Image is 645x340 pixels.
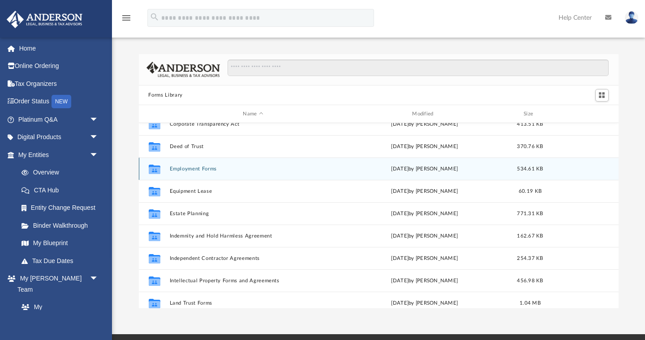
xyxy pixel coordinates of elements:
input: Search files and folders [228,59,608,76]
span: 370.76 KB [517,144,543,149]
div: NEW [52,95,71,108]
button: Employment Forms [169,166,337,172]
div: [DATE] by [PERSON_NAME] [341,165,508,173]
div: [DATE] by [PERSON_NAME] [341,255,508,263]
div: Size [512,110,548,118]
a: Home [6,39,112,57]
a: My Entitiesarrow_drop_down [6,146,112,164]
button: Intellectual Property Forms and Agreements [169,278,337,284]
div: [DATE] by [PERSON_NAME] [341,143,508,151]
button: Estate Planning [169,211,337,217]
div: id [552,110,615,118]
span: 162.67 KB [517,234,543,238]
span: 413.51 KB [517,122,543,127]
div: Name [169,110,336,118]
span: 60.19 KB [518,189,541,194]
img: Anderson Advisors Platinum Portal [4,11,85,28]
span: 534.61 KB [517,166,543,171]
div: grid [139,123,619,308]
i: menu [121,13,132,23]
div: [DATE] by [PERSON_NAME] [341,277,508,285]
span: 254.37 KB [517,256,543,261]
a: Entity Change Request [13,199,112,217]
a: Binder Walkthrough [13,217,112,234]
a: Tax Due Dates [13,252,112,270]
a: My [PERSON_NAME] Teamarrow_drop_down [6,270,107,298]
a: Order StatusNEW [6,93,112,111]
span: arrow_drop_down [90,270,107,288]
img: User Pic [625,11,638,24]
a: menu [121,17,132,23]
div: [DATE] by [PERSON_NAME] [341,210,508,218]
a: CTA Hub [13,181,112,199]
button: Forms Library [148,91,182,99]
a: Digital Productsarrow_drop_down [6,128,112,146]
span: arrow_drop_down [90,146,107,164]
a: Platinum Q&Aarrow_drop_down [6,110,112,128]
i: search [150,12,159,22]
button: Independent Contractor Agreements [169,255,337,261]
a: Tax Organizers [6,75,112,93]
div: [DATE] by [PERSON_NAME] [341,120,508,128]
button: Corporate Transparency Act [169,121,337,127]
button: Equipment Lease [169,188,337,194]
button: Switch to Grid View [595,89,609,102]
a: Online Ordering [6,57,112,75]
button: Deed of Trust [169,144,337,149]
button: Land Trust Forms [169,300,337,306]
span: arrow_drop_down [90,128,107,147]
div: Modified [340,110,508,118]
div: [DATE] by [PERSON_NAME] [341,187,508,195]
div: [DATE] by [PERSON_NAME] [341,232,508,240]
a: My Blueprint [13,234,107,252]
span: 771.31 KB [517,211,543,216]
span: 456.98 KB [517,278,543,283]
a: My [PERSON_NAME] Team [13,298,103,338]
button: Indemnity and Hold Harmless Agreement [169,233,337,239]
span: arrow_drop_down [90,110,107,129]
div: [DATE] by [PERSON_NAME] [341,299,508,307]
a: Overview [13,164,112,182]
span: 1.04 MB [520,301,541,306]
div: id [142,110,165,118]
